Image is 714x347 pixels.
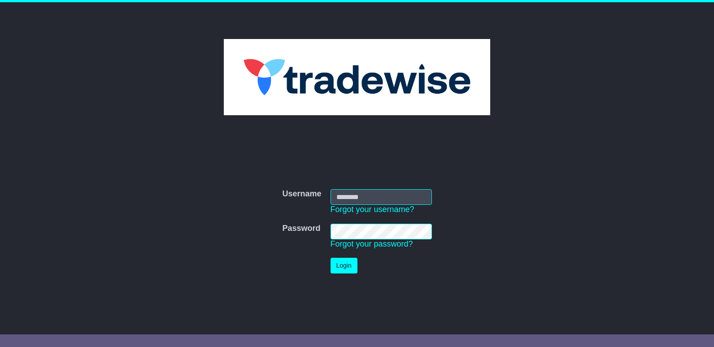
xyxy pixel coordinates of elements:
[331,205,414,214] a: Forgot your username?
[224,39,491,115] img: Tradewise Global Logistics
[331,258,357,273] button: Login
[331,239,413,248] a: Forgot your password?
[282,224,320,234] label: Password
[282,189,321,199] label: Username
